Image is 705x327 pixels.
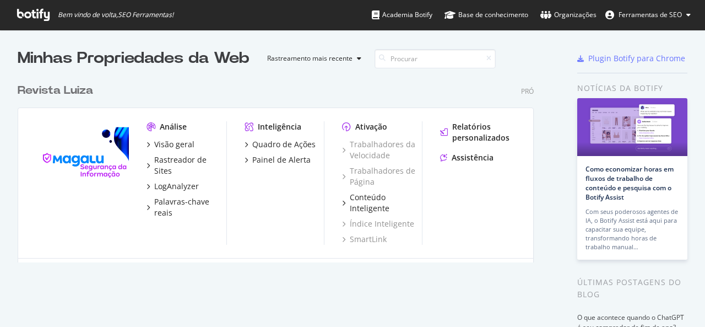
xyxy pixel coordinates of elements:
a: Visão geral [147,139,194,150]
font: Análise [160,121,187,132]
font: SEO Ferramentas [118,10,172,19]
font: Trabalhadores de Página [350,165,415,187]
font: Minhas Propriedades da Web [18,51,250,66]
font: Conteúdo Inteligente [350,192,389,213]
a: Como economizar horas em fluxos de trabalho de conteúdo e pesquisa com o Botify Assist [585,164,674,202]
font: Organizações [554,10,596,19]
a: Painel de Alerta [245,154,311,165]
img: magazineluiza.com.br [31,121,129,200]
font: Pró [521,87,534,96]
button: Ferramentas de SEO [596,6,699,24]
font: Base de conhecimento [458,10,528,19]
font: Ferramentas de SEO [619,10,682,19]
font: Academia Botify [382,10,432,19]
font: Inteligência [258,121,301,132]
input: Procurar [375,49,496,68]
font: Visão geral [154,139,194,149]
font: Últimas postagens do blog [577,277,681,299]
font: SmartLink [350,234,387,244]
a: Revista Luiza [18,83,97,99]
a: Palavras-chave reais [147,196,226,218]
font: Relatórios personalizados [452,121,509,143]
font: Com seus poderosos agentes de IA, o Botify Assist está aqui para capacitar sua equipe, transforma... [585,207,678,251]
a: Conteúdo Inteligente [342,192,421,214]
a: Trabalhadores da Velocidade [342,139,421,161]
font: Quadro de Ações [252,139,316,149]
font: Notícias da Botify [577,83,663,93]
font: Painel de Alerta [252,154,311,165]
font: ! [172,10,173,19]
font: Palavras-chave reais [154,196,209,218]
a: Relatórios personalizados [440,121,520,143]
font: Rastreador de Sites [154,154,207,176]
a: Quadro de Ações [245,139,316,150]
font: Bem vindo de volta, [58,10,118,19]
a: SmartLink [342,234,387,245]
font: Plugin Botify para Chrome [588,53,685,63]
font: Índice Inteligente [350,218,414,229]
font: Revista Luiza [18,85,93,96]
a: LogAnalyzer [147,181,199,192]
div: grade [18,69,543,262]
font: Trabalhadores da Velocidade [350,139,415,160]
font: Ativação [355,121,387,132]
a: Plugin Botify para Chrome [577,53,685,64]
a: Trabalhadores de Página [342,165,421,187]
a: Rastreador de Sites [147,154,226,176]
a: Índice Inteligente [342,218,414,229]
a: Assistência [440,152,493,163]
font: Rastreamento mais recente [267,53,352,63]
button: Rastreamento mais recente [258,50,366,67]
img: Como economizar horas em fluxos de trabalho de conteúdo e pesquisa com o Botify Assist [577,98,687,156]
font: Assistência [452,152,493,163]
font: LogAnalyzer [154,181,199,191]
